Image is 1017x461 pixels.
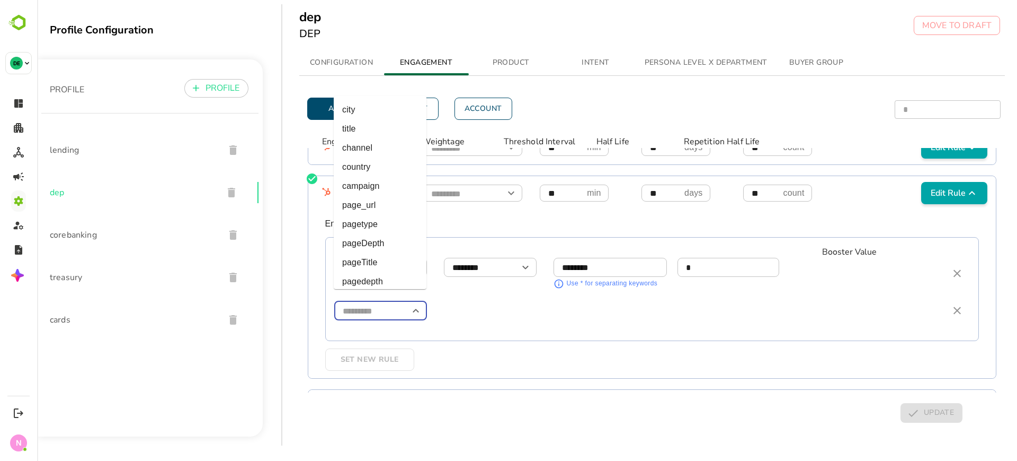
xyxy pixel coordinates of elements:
[467,135,559,148] p: Threshold Interval
[877,16,963,35] button: MOVE TO DRAFT
[743,56,815,69] span: BUYER GROUP
[269,56,341,69] span: CONFIGURATION
[168,82,203,94] p: PROFILE
[647,187,665,199] p: days
[271,176,959,210] div: WebPageVisitOpenmindayscountEdit Rule
[262,25,284,42] h6: DEP
[262,50,968,75] div: simple tabs
[271,390,959,424] div: EmailClickOpenmindayscountAdd Rule
[4,256,221,299] div: treasury
[5,13,32,33] img: BambooboxLogoMark.f1c84d78b4c51b1a7b5f700c9845e183.svg
[550,187,564,199] p: min
[297,158,389,177] li: country
[147,79,211,98] button: PROFILE
[884,182,950,204] button: Edit Rule
[4,214,221,256] div: corebanking
[297,119,389,138] li: title
[297,196,389,215] li: page_url
[785,246,840,258] div: Booster Value
[523,56,595,69] span: INTENT
[13,83,47,96] p: PROFILE
[417,98,475,120] button: Account
[385,135,459,148] p: Weightage
[530,279,621,289] div: Use * for separating keywords
[297,215,389,234] li: pagetype
[13,186,177,199] span: dep
[13,229,179,241] span: corebanking
[885,19,954,32] p: MOVE TO DRAFT
[13,144,179,156] span: lending
[353,56,425,69] span: ENGAGEMENT
[13,23,226,37] div: Profile Configuration
[559,135,634,148] p: Half Life
[647,135,746,148] p: Repetition Half Life
[270,98,328,120] button: All
[888,187,946,199] span: Edit Rule
[4,171,221,214] div: dep
[608,56,730,69] span: PERSONA LEVEL X DEPARTMENT
[438,56,510,69] span: PRODUCT
[371,303,386,318] button: Close
[10,57,23,69] div: DE
[467,186,481,201] button: Open
[297,100,389,119] li: city
[297,253,389,272] li: pageTitle
[13,314,179,326] span: cards
[4,299,221,341] div: cards
[297,272,389,291] li: pagedepth
[11,406,25,420] button: Logout
[288,219,951,229] p: Engagement Where
[4,129,221,171] div: lending
[13,271,179,284] span: treasury
[297,138,389,158] li: channel
[297,234,389,253] li: pageDepth
[285,135,385,148] p: Engagement Type
[746,187,768,199] p: count
[10,434,27,451] div: N
[284,186,295,197] img: hubspot.png
[297,177,389,196] li: campaign
[481,260,496,275] button: Open
[262,8,284,25] h5: dep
